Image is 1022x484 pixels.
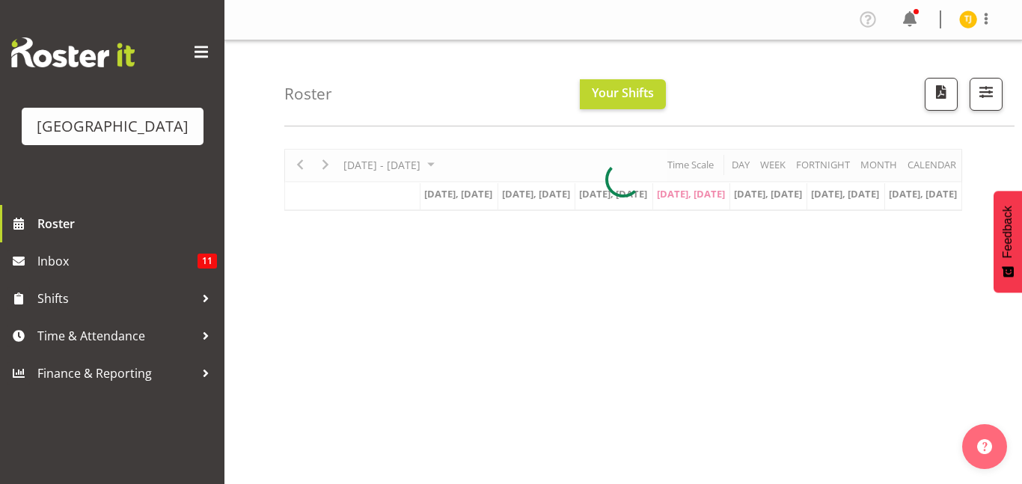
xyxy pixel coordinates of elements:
span: Feedback [1001,206,1015,258]
span: Shifts [37,287,195,310]
img: Rosterit website logo [11,37,135,67]
button: Your Shifts [580,79,666,109]
span: Roster [37,212,217,235]
button: Download a PDF of the roster according to the set date range. [925,78,958,111]
span: Inbox [37,250,198,272]
img: theo-johnson11898.jpg [959,10,977,28]
span: Your Shifts [592,85,654,101]
button: Feedback - Show survey [994,191,1022,292]
span: Finance & Reporting [37,362,195,385]
span: Time & Attendance [37,325,195,347]
h4: Roster [284,85,332,102]
div: [GEOGRAPHIC_DATA] [37,115,189,138]
span: 11 [198,254,217,269]
img: help-xxl-2.png [977,439,992,454]
button: Filter Shifts [970,78,1003,111]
